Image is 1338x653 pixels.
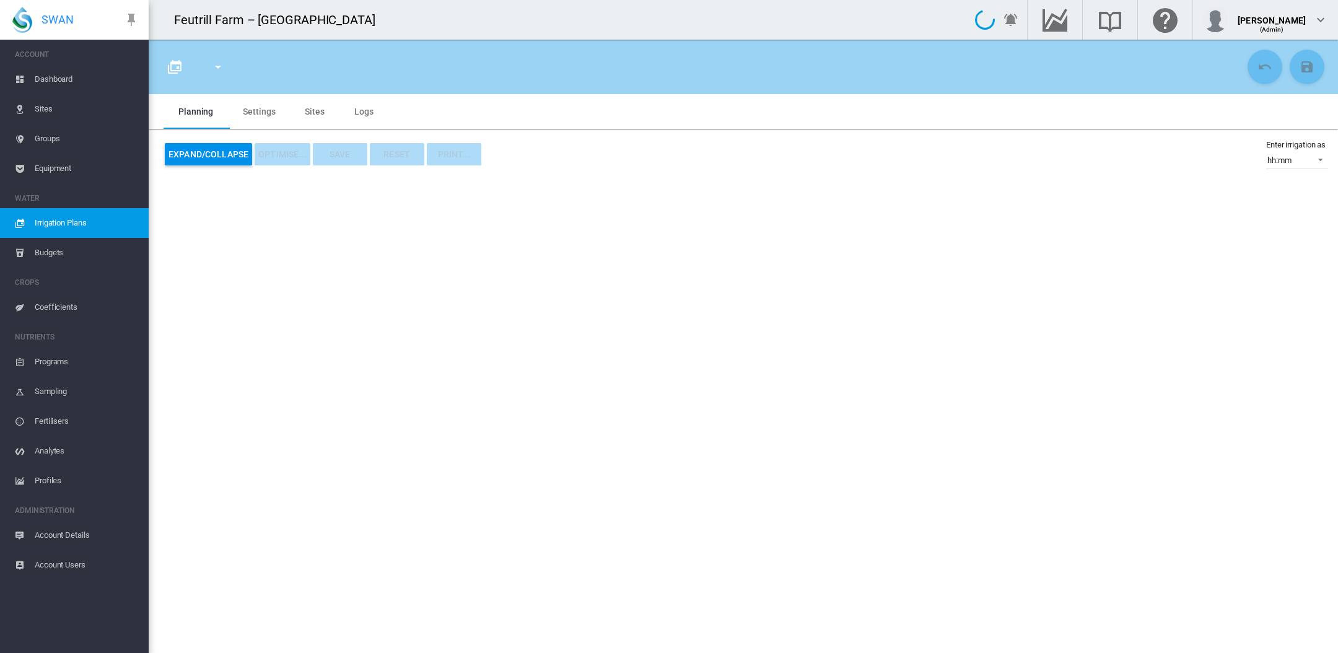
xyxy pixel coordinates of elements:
[35,406,139,436] span: Fertilisers
[1313,12,1328,27] md-icon: icon-chevron-down
[35,466,139,496] span: Profiles
[12,7,32,33] img: SWAN-Landscape-Logo-Colour-drop.png
[35,436,139,466] span: Analytes
[162,55,187,79] button: Click to go to full list of plans
[15,45,139,64] span: ACCOUNT
[1248,50,1282,84] button: Cancel Changes
[1260,26,1284,33] span: (Admin)
[1095,12,1125,27] md-icon: Search the knowledge base
[1257,59,1272,74] md-icon: icon-undo
[228,94,290,129] md-tab-item: Settings
[1300,59,1314,74] md-icon: icon-content-save
[211,59,225,74] md-icon: icon-menu-down
[35,520,139,550] span: Account Details
[42,12,74,27] span: SWAN
[15,327,139,347] span: NUTRIENTS
[1266,140,1326,149] md-label: Enter irrigation as
[35,64,139,94] span: Dashboard
[15,273,139,292] span: CROPS
[35,377,139,406] span: Sampling
[354,107,374,116] span: Logs
[1290,50,1324,84] button: Save Changes
[165,143,252,165] button: Expand/Collapse
[1267,156,1292,165] div: hh:mm
[35,208,139,238] span: Irrigation Plans
[15,501,139,520] span: ADMINISTRATION
[35,238,139,268] span: Budgets
[1003,12,1018,27] md-icon: icon-bell-ring
[167,59,182,74] md-icon: icon-calendar-multiple
[1203,7,1228,32] img: profile.jpg
[427,143,481,165] button: PRINT...
[35,292,139,322] span: Coefficients
[1150,12,1180,27] md-icon: Click here for help
[35,124,139,154] span: Groups
[124,12,139,27] md-icon: icon-pin
[35,94,139,124] span: Sites
[206,55,230,79] button: icon-menu-down
[370,143,424,165] button: Reset
[35,550,139,580] span: Account Users
[313,143,367,165] button: Save
[1040,12,1070,27] md-icon: Go to the Data Hub
[999,7,1023,32] button: icon-bell-ring
[255,143,310,165] button: OPTIMISE...
[35,154,139,183] span: Equipment
[174,11,387,28] div: Feutrill Farm – [GEOGRAPHIC_DATA]
[15,188,139,208] span: WATER
[35,347,139,377] span: Programs
[1238,9,1306,22] div: [PERSON_NAME]
[164,94,228,129] md-tab-item: Planning
[290,94,339,129] md-tab-item: Sites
